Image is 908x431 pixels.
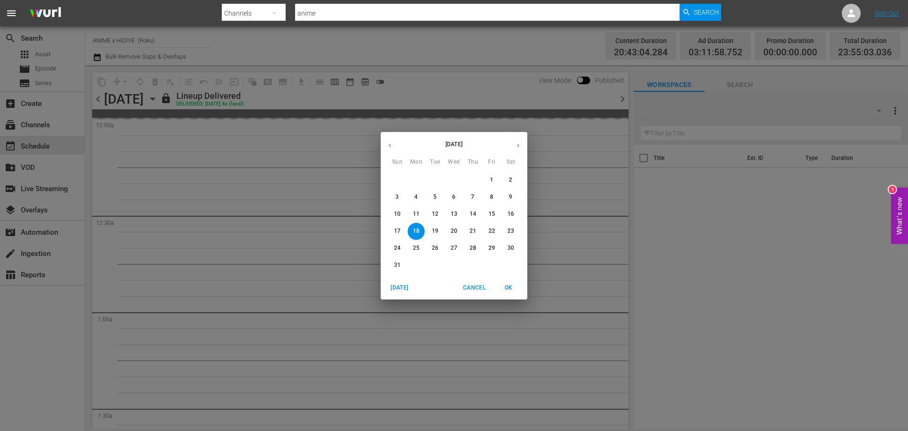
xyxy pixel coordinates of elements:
[483,240,500,257] button: 29
[502,189,519,206] button: 9
[483,172,500,189] button: 1
[414,193,418,201] p: 4
[497,283,520,293] span: OK
[463,283,486,293] span: Cancel
[413,210,419,218] p: 11
[470,210,476,218] p: 14
[432,227,438,235] p: 19
[502,206,519,223] button: 16
[889,185,896,193] div: 1
[427,223,444,240] button: 19
[509,176,512,184] p: 2
[433,193,437,201] p: 5
[389,158,406,167] span: Sun
[389,240,406,257] button: 24
[395,193,399,201] p: 3
[432,210,438,218] p: 12
[489,227,495,235] p: 22
[408,240,425,257] button: 25
[394,227,401,235] p: 17
[502,172,519,189] button: 2
[388,283,411,293] span: [DATE]
[483,206,500,223] button: 15
[394,244,401,252] p: 24
[389,257,406,274] button: 31
[483,223,500,240] button: 22
[483,189,500,206] button: 8
[502,158,519,167] span: Sat
[507,227,514,235] p: 23
[451,244,457,252] p: 27
[432,244,438,252] p: 26
[445,189,463,206] button: 6
[451,210,457,218] p: 13
[490,176,493,184] p: 1
[464,206,481,223] button: 14
[394,210,401,218] p: 10
[493,280,524,296] button: OK
[408,223,425,240] button: 18
[509,193,512,201] p: 9
[470,227,476,235] p: 21
[694,4,719,21] span: Search
[445,206,463,223] button: 13
[502,223,519,240] button: 23
[502,240,519,257] button: 30
[427,240,444,257] button: 26
[394,261,401,269] p: 31
[389,206,406,223] button: 10
[23,2,68,25] img: ans4CAIJ8jUAAAAAAAAAAAAAAAAAAAAAAAAgQb4GAAAAAAAAAAAAAAAAAAAAAAAAJMjXAAAAAAAAAAAAAAAAAAAAAAAAgAT5G...
[389,223,406,240] button: 17
[490,193,493,201] p: 8
[408,158,425,167] span: Mon
[413,227,419,235] p: 18
[464,189,481,206] button: 7
[427,189,444,206] button: 5
[408,206,425,223] button: 11
[483,158,500,167] span: Fri
[408,189,425,206] button: 4
[6,8,17,19] span: menu
[452,193,455,201] p: 6
[464,158,481,167] span: Thu
[464,240,481,257] button: 28
[471,193,474,201] p: 7
[427,206,444,223] button: 12
[384,280,415,296] button: [DATE]
[489,210,495,218] p: 15
[464,223,481,240] button: 21
[451,227,457,235] p: 20
[489,244,495,252] p: 29
[507,244,514,252] p: 30
[445,223,463,240] button: 20
[874,9,899,17] a: Sign Out
[389,189,406,206] button: 3
[891,187,908,244] button: Open Feedback Widget
[459,280,489,296] button: Cancel
[399,140,509,149] p: [DATE]
[445,158,463,167] span: Wed
[445,240,463,257] button: 27
[413,244,419,252] p: 25
[427,158,444,167] span: Tue
[507,210,514,218] p: 16
[470,244,476,252] p: 28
